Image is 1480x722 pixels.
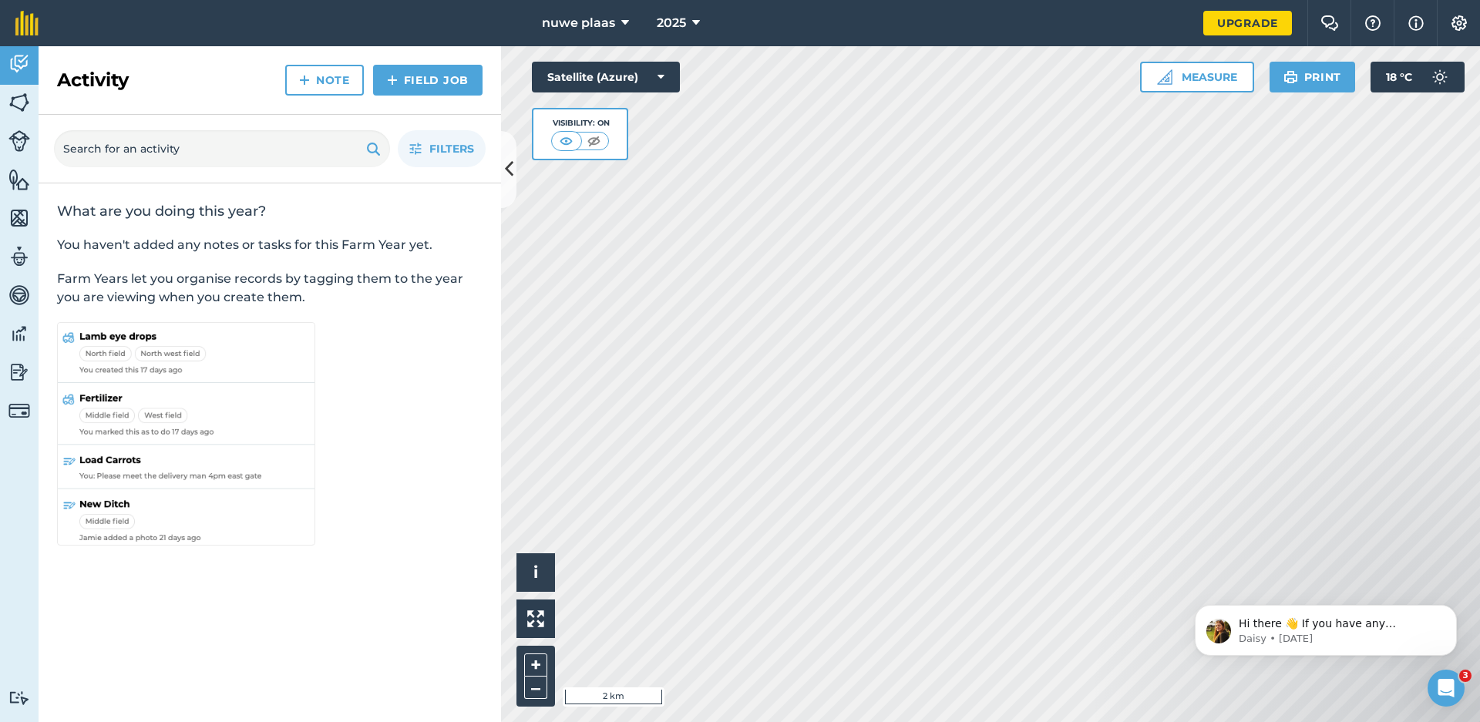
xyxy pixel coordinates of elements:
button: Satellite (Azure) [532,62,680,92]
img: svg+xml;base64,PD94bWwgdmVyc2lvbj0iMS4wIiBlbmNvZGluZz0idXRmLTgiPz4KPCEtLSBHZW5lcmF0b3I6IEFkb2JlIE... [1424,62,1455,92]
span: nuwe plaas [542,14,615,32]
iframe: Intercom notifications message [1172,573,1480,680]
img: svg+xml;base64,PHN2ZyB4bWxucz0iaHR0cDovL3d3dy53My5vcmcvMjAwMC9zdmciIHdpZHRoPSI1NiIgaGVpZ2h0PSI2MC... [8,207,30,230]
img: svg+xml;base64,PHN2ZyB4bWxucz0iaHR0cDovL3d3dy53My5vcmcvMjAwMC9zdmciIHdpZHRoPSIxOSIgaGVpZ2h0PSIyNC... [366,139,381,158]
p: Farm Years let you organise records by tagging them to the year you are viewing when you create t... [57,270,483,307]
p: You haven't added any notes or tasks for this Farm Year yet. [57,236,483,254]
h2: What are you doing this year? [57,202,483,220]
iframe: Intercom live chat [1428,670,1465,707]
span: 18 ° C [1386,62,1412,92]
img: svg+xml;base64,PHN2ZyB4bWxucz0iaHR0cDovL3d3dy53My5vcmcvMjAwMC9zdmciIHdpZHRoPSI1MCIgaGVpZ2h0PSI0MC... [584,133,604,149]
img: svg+xml;base64,PHN2ZyB4bWxucz0iaHR0cDovL3d3dy53My5vcmcvMjAwMC9zdmciIHdpZHRoPSIxNCIgaGVpZ2h0PSIyNC... [387,71,398,89]
img: svg+xml;base64,PD94bWwgdmVyc2lvbj0iMS4wIiBlbmNvZGluZz0idXRmLTgiPz4KPCEtLSBHZW5lcmF0b3I6IEFkb2JlIE... [8,361,30,384]
img: svg+xml;base64,PHN2ZyB4bWxucz0iaHR0cDovL3d3dy53My5vcmcvMjAwMC9zdmciIHdpZHRoPSI1NiIgaGVpZ2h0PSI2MC... [8,91,30,114]
button: Print [1270,62,1356,92]
img: fieldmargin Logo [15,11,39,35]
img: svg+xml;base64,PHN2ZyB4bWxucz0iaHR0cDovL3d3dy53My5vcmcvMjAwMC9zdmciIHdpZHRoPSI1NiIgaGVpZ2h0PSI2MC... [8,168,30,191]
span: 2025 [657,14,686,32]
a: Upgrade [1203,11,1292,35]
a: Note [285,65,364,96]
img: Four arrows, one pointing top left, one top right, one bottom right and the last bottom left [527,610,544,627]
button: + [524,653,547,677]
a: Field Job [373,65,483,96]
button: i [516,553,555,592]
img: Ruler icon [1157,69,1172,85]
span: i [533,562,538,582]
img: A question mark icon [1364,15,1382,31]
img: svg+xml;base64,PD94bWwgdmVyc2lvbj0iMS4wIiBlbmNvZGluZz0idXRmLTgiPz4KPCEtLSBHZW5lcmF0b3I6IEFkb2JlIE... [8,52,30,76]
img: svg+xml;base64,PD94bWwgdmVyc2lvbj0iMS4wIiBlbmNvZGluZz0idXRmLTgiPz4KPCEtLSBHZW5lcmF0b3I6IEFkb2JlIE... [8,284,30,307]
button: – [524,677,547,699]
img: svg+xml;base64,PHN2ZyB4bWxucz0iaHR0cDovL3d3dy53My5vcmcvMjAwMC9zdmciIHdpZHRoPSIxNyIgaGVpZ2h0PSIxNy... [1408,14,1424,32]
div: Visibility: On [551,117,610,129]
img: svg+xml;base64,PD94bWwgdmVyc2lvbj0iMS4wIiBlbmNvZGluZz0idXRmLTgiPz4KPCEtLSBHZW5lcmF0b3I6IEFkb2JlIE... [8,245,30,268]
img: Two speech bubbles overlapping with the left bubble in the forefront [1320,15,1339,31]
input: Search for an activity [54,130,390,167]
span: 3 [1459,670,1472,682]
img: svg+xml;base64,PHN2ZyB4bWxucz0iaHR0cDovL3d3dy53My5vcmcvMjAwMC9zdmciIHdpZHRoPSIxOSIgaGVpZ2h0PSIyNC... [1283,68,1298,86]
img: A cog icon [1450,15,1468,31]
img: svg+xml;base64,PHN2ZyB4bWxucz0iaHR0cDovL3d3dy53My5vcmcvMjAwMC9zdmciIHdpZHRoPSI1MCIgaGVpZ2h0PSI0MC... [557,133,576,149]
button: 18 °C [1371,62,1465,92]
img: svg+xml;base64,PD94bWwgdmVyc2lvbj0iMS4wIiBlbmNvZGluZz0idXRmLTgiPz4KPCEtLSBHZW5lcmF0b3I6IEFkb2JlIE... [8,400,30,421]
img: svg+xml;base64,PHN2ZyB4bWxucz0iaHR0cDovL3d3dy53My5vcmcvMjAwMC9zdmciIHdpZHRoPSIxNCIgaGVpZ2h0PSIyNC... [299,71,310,89]
span: Filters [429,140,474,157]
img: svg+xml;base64,PD94bWwgdmVyc2lvbj0iMS4wIiBlbmNvZGluZz0idXRmLTgiPz4KPCEtLSBHZW5lcmF0b3I6IEFkb2JlIE... [8,690,30,705]
button: Measure [1140,62,1254,92]
img: svg+xml;base64,PD94bWwgdmVyc2lvbj0iMS4wIiBlbmNvZGluZz0idXRmLTgiPz4KPCEtLSBHZW5lcmF0b3I6IEFkb2JlIE... [8,322,30,345]
button: Filters [398,130,486,167]
h2: Activity [57,68,129,92]
img: svg+xml;base64,PD94bWwgdmVyc2lvbj0iMS4wIiBlbmNvZGluZz0idXRmLTgiPz4KPCEtLSBHZW5lcmF0b3I6IEFkb2JlIE... [8,130,30,152]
